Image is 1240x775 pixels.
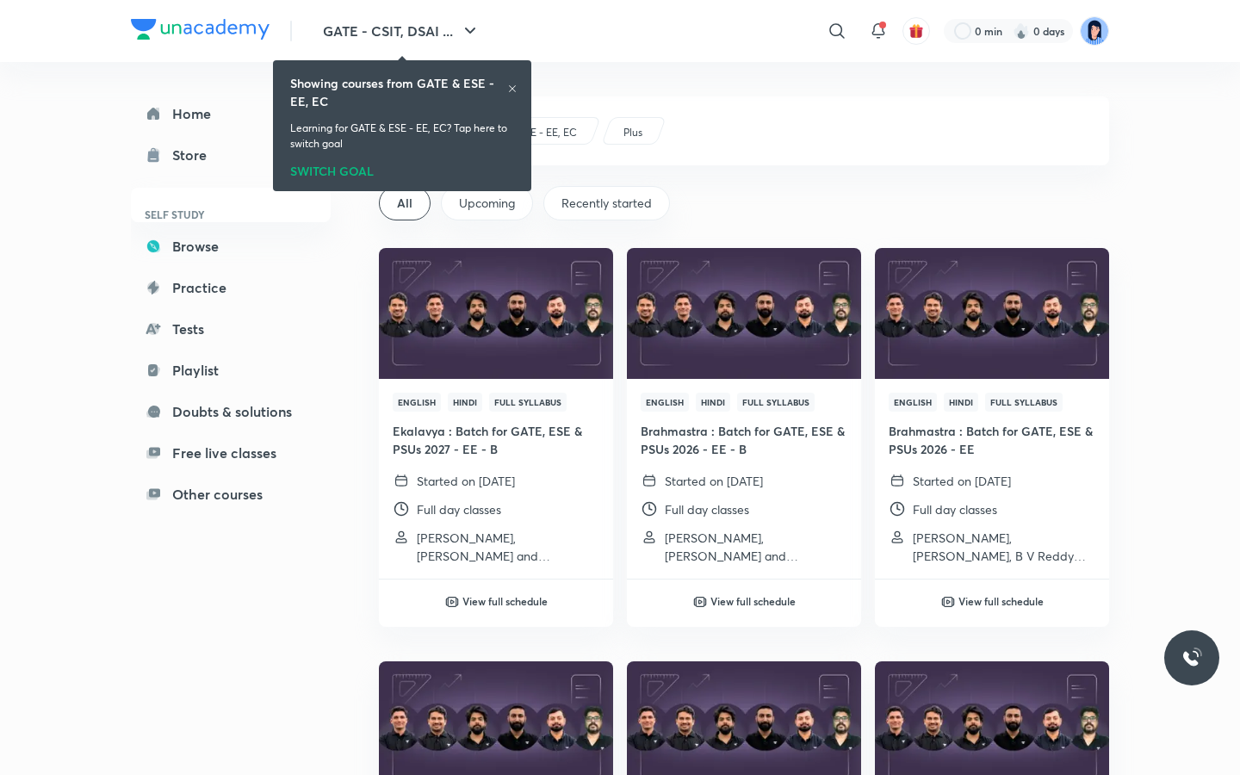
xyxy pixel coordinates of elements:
p: Started on [DATE] [665,472,763,490]
p: Started on [DATE] [417,472,515,490]
span: Hindi [696,393,730,412]
img: ttu [1181,648,1202,668]
span: Hindi [944,393,978,412]
span: English [641,393,689,412]
p: Full day classes [665,500,749,518]
a: ThumbnailEnglishHindiFull SyllabusBrahmastra : Batch for GATE, ESE & PSUs 2026 - EE - BStarted on... [627,248,861,579]
p: Vishal Soni, Shishir Kumar Das, B V Reddy and 2 more [913,529,1095,565]
div: SWITCH GOAL [290,158,514,177]
p: Full day classes [913,500,997,518]
a: Doubts & solutions [131,394,331,429]
span: Recently started [561,195,652,212]
a: Company Logo [131,19,270,44]
p: Plus [623,125,642,140]
a: Browse [131,229,331,263]
span: English [889,393,937,412]
span: English [393,393,441,412]
img: streak [1013,22,1030,40]
a: Tests [131,312,331,346]
a: Home [131,96,331,131]
a: ThumbnailEnglishHindiFull SyllabusBrahmastra : Batch for GATE, ESE & PSUs 2026 - EEStarted on [DA... [875,248,1109,579]
a: GATE & ESE - EE, EC [478,125,580,140]
p: Vishal Soni, Mayank Sahu and Unacademy GATE - Iconic Pro, GATE & ESE [417,529,599,565]
img: Thumbnail [872,246,1111,380]
h6: SELF STUDY [131,200,331,229]
p: Vishal Soni, Mayank Sahu and Unacademy GATE - Iconic Pro, GATE & ESE [665,529,847,565]
a: Free live classes [131,436,331,470]
img: Thumbnail [376,246,615,380]
h6: View full schedule [462,593,548,609]
span: Full Syllabus [489,393,567,412]
a: Other courses [131,477,331,512]
h6: Showing courses from GATE & ESE - EE, EC [290,74,507,110]
img: play [445,595,459,609]
img: avatar [908,23,924,39]
button: avatar [902,17,930,45]
div: Store [172,145,217,165]
h4: Brahmastra : Batch for GATE, ESE & PSUs 2026 - EE [889,422,1095,458]
img: play [941,595,955,609]
a: Playlist [131,353,331,387]
p: Learning for GATE & ESE - EE, EC? Tap here to switch goal [290,121,514,152]
span: All [397,195,412,212]
h6: View full schedule [958,593,1044,609]
span: Full Syllabus [737,393,815,412]
a: Store [131,138,331,172]
h6: View full schedule [710,593,796,609]
img: Company Logo [131,19,270,40]
a: Practice [131,270,331,305]
button: GATE - CSIT, DSAI ... [313,14,491,48]
span: Upcoming [459,195,515,212]
img: play [693,595,707,609]
img: George P [1080,16,1109,46]
span: Hindi [448,393,482,412]
span: Full Syllabus [985,393,1063,412]
p: Full day classes [417,500,501,518]
p: Started on [DATE] [913,472,1011,490]
a: Plus [621,125,646,140]
img: Thumbnail [624,246,863,380]
a: ThumbnailEnglishHindiFull SyllabusEkalavya : Batch for GATE, ESE & PSUs 2027 - EE - BStarted on [... [379,248,613,579]
h4: Brahmastra : Batch for GATE, ESE & PSUs 2026 - EE - B [641,422,847,458]
h4: Ekalavya : Batch for GATE, ESE & PSUs 2027 - EE - B [393,422,599,458]
p: GATE & ESE - EE, EC [480,125,577,140]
